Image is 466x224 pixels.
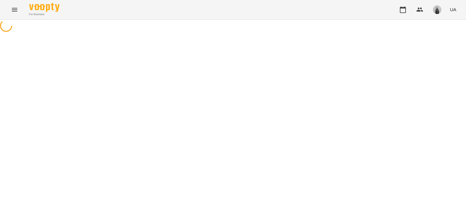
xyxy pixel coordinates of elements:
[29,3,59,12] img: Voopty Logo
[450,6,456,13] span: UA
[7,2,22,17] button: Menu
[29,12,59,16] span: For Business
[447,4,459,15] button: UA
[433,5,441,14] img: 465148d13846e22f7566a09ee851606a.jpeg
